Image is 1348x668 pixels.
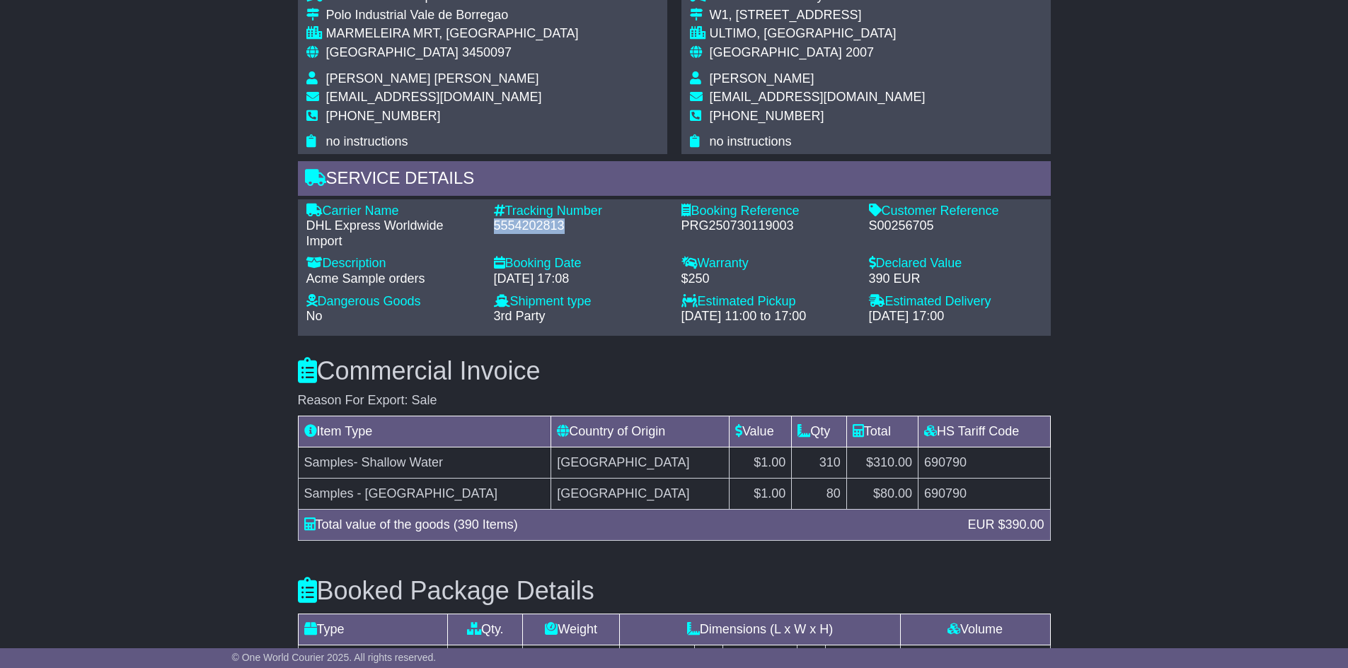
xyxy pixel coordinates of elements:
td: Total [846,416,918,447]
span: no instructions [710,134,792,148]
span: No [306,309,323,323]
div: Declared Value [869,256,1042,271]
td: Volume [900,614,1050,645]
div: W1, [STREET_ADDRESS] [710,8,926,23]
h3: Booked Package Details [298,577,1051,605]
td: 690790 [918,447,1050,479]
div: Shipment type [494,294,667,310]
div: Service Details [298,161,1051,199]
span: [PERSON_NAME] [PERSON_NAME] [326,71,539,86]
td: [GEOGRAPHIC_DATA] [551,447,730,479]
td: 690790 [918,479,1050,510]
td: 80 [792,479,847,510]
div: Description [306,256,480,271]
div: Tracking Number [494,204,667,219]
span: no instructions [326,134,408,148]
div: Reason For Export: Sale [298,393,1051,409]
span: 3rd Party [494,309,546,323]
span: 3450097 [462,45,512,59]
div: Polo Industrial Vale de Borregao [326,8,579,23]
span: [EMAIL_ADDRESS][DOMAIN_NAME] [326,90,542,104]
div: PRG250730119003 [681,218,855,234]
td: Value [729,416,791,447]
td: Qty. [448,614,523,645]
div: Estimated Delivery [869,294,1042,310]
span: [EMAIL_ADDRESS][DOMAIN_NAME] [710,90,926,104]
td: Qty [792,416,847,447]
span: [GEOGRAPHIC_DATA] [326,45,459,59]
td: Dimensions (L x W x H) [620,614,900,645]
td: HS Tariff Code [918,416,1050,447]
div: Estimated Pickup [681,294,855,310]
div: [DATE] 17:00 [869,309,1042,324]
div: Customer Reference [869,204,1042,219]
td: $1.00 [729,479,791,510]
td: [GEOGRAPHIC_DATA] [551,479,730,510]
div: [DATE] 11:00 to 17:00 [681,309,855,324]
td: $80.00 [846,479,918,510]
td: $310.00 [846,447,918,479]
h3: Commercial Invoice [298,357,1051,385]
div: Total value of the goods (390 Items) [297,515,961,534]
td: $1.00 [729,447,791,479]
td: 310 [792,447,847,479]
div: 390 EUR [869,271,1042,287]
div: S00256705 [869,218,1042,234]
td: Item Type [298,416,551,447]
span: [GEOGRAPHIC_DATA] [710,45,842,59]
span: [PERSON_NAME] [710,71,814,86]
span: 2007 [846,45,874,59]
div: Warranty [681,256,855,271]
td: Samples- Shallow Water [298,447,551,479]
div: Booking Date [494,256,667,271]
div: Dangerous Goods [306,294,480,310]
td: Samples - [GEOGRAPHIC_DATA] [298,479,551,510]
div: MARMELEIRA MRT, [GEOGRAPHIC_DATA] [326,26,579,42]
td: Weight [523,614,620,645]
div: EUR $390.00 [960,515,1051,534]
td: Type [298,614,448,645]
div: DHL Express Worldwide Import [306,218,480,249]
td: Country of Origin [551,416,730,447]
div: Booking Reference [681,204,855,219]
div: Carrier Name [306,204,480,219]
div: $250 [681,271,855,287]
div: ULTIMO, [GEOGRAPHIC_DATA] [710,26,926,42]
span: [PHONE_NUMBER] [710,109,824,123]
span: [PHONE_NUMBER] [326,109,441,123]
div: 5554202813 [494,218,667,234]
span: © One World Courier 2025. All rights reserved. [232,652,437,663]
div: [DATE] 17:08 [494,271,667,287]
div: Acme Sample orders [306,271,480,287]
